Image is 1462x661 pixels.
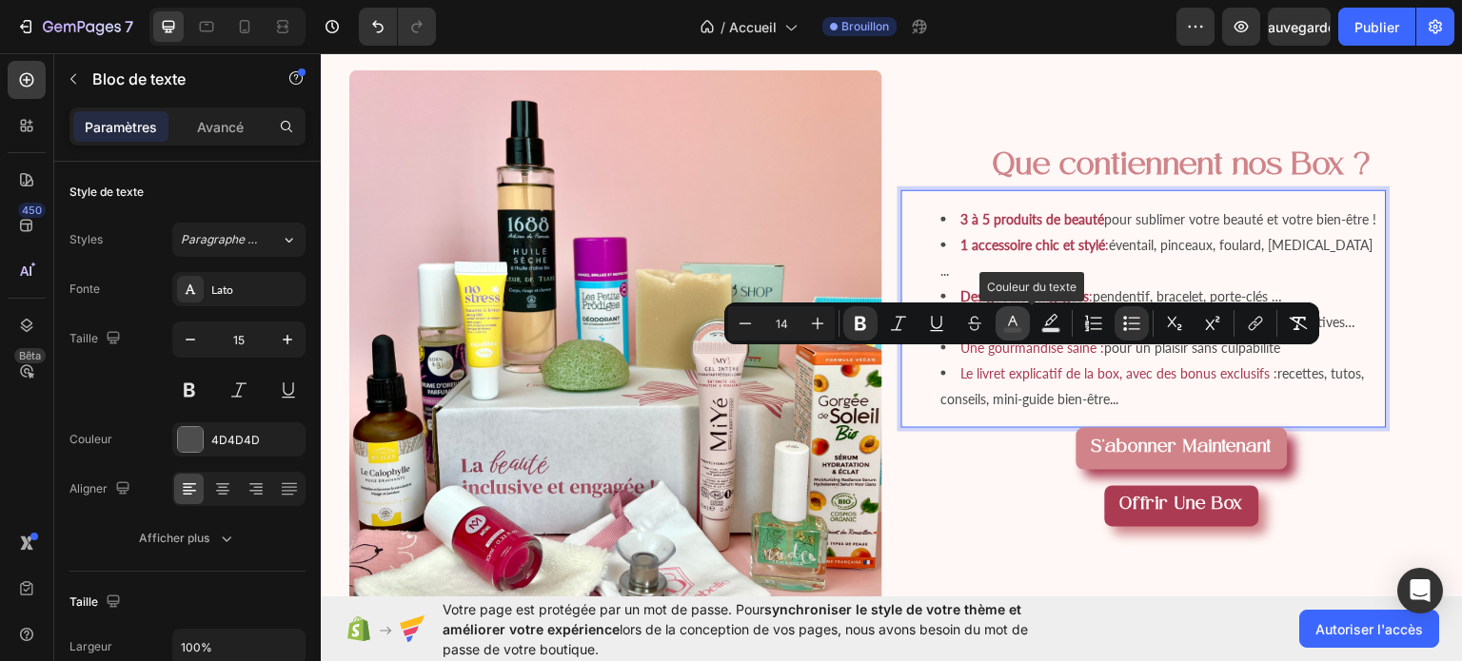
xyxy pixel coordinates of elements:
font: 4D4D4D [211,433,260,447]
font: Accueil [729,19,777,35]
button: Paragraphe 2* [172,223,306,257]
div: Annuler/Rétablir [359,8,436,46]
font: Taille [69,331,98,345]
button: <p><span style="color:#FFF8F6;"><strong>Offrir une box</strong></span></p> [784,433,938,475]
span: : [641,184,789,200]
button: <p><span style="color:#FFFFFF;">S’abonner maintenant</span></p> [756,375,967,417]
font: Votre page est protégée par un mot de passe. Pour [443,601,764,617]
font: Lato [211,282,233,297]
font: Autoriser l'accès [1315,621,1423,637]
font: / [721,19,725,35]
font: Largeur [69,639,112,653]
button: Publier [1338,8,1415,46]
font: Avancé [197,119,244,135]
strong: Offrir une box [800,443,923,462]
font: Taille [69,594,98,609]
font: Paramètres [85,119,157,135]
font: 7 [125,17,133,36]
span: pendentif, bracelet, porte-clés … [773,235,962,251]
font: Couleur [69,432,112,446]
div: Barre d'outils contextuelle de l'éditeur [724,302,1319,344]
font: Bloc de texte [92,69,186,88]
font: Sauvegarder [1259,19,1340,35]
font: Aligner [69,481,108,496]
font: Style de texte [69,185,144,199]
font: 450 [22,204,42,217]
h2: Que contiennent nos Box ? [581,93,1142,137]
button: Afficher plus [69,521,306,555]
button: 7 [8,8,142,46]
font: Paragraphe 2* [181,232,262,246]
span: : mots doux, cartes d’affirmations positives… [641,261,1036,277]
span: Le livret explicatif de la box, avec des bonus exclusifs : [641,312,958,328]
strong: Des boosters de moral [641,261,773,277]
button: Sauvegarder [1268,8,1331,46]
p: Bloc de texte [92,68,254,90]
button: Autoriser l'accès [1299,610,1439,648]
img: gempages_579179883515609697-47dac4d7-6a26-494b-b992-8fb271d5129d.jpg [29,17,562,550]
font: Bêta [19,349,41,362]
font: Styles [69,232,103,246]
strong: 3 à 5 produits de beauté [641,158,784,174]
font: lors de la conception de vos pages, nous avons besoin du mot de passe de votre boutique. [443,621,1028,657]
span: : [641,235,773,251]
span: Une gourmandise saine : [641,286,784,302]
span: S’abonner maintenant [771,385,952,404]
font: Brouillon [841,19,889,33]
strong: 1 accessoire chic et stylé [641,184,785,200]
span: éventail, pinceaux, foulard, [MEDICAL_DATA] ... [621,184,1053,225]
strong: Des goodies engagées [641,235,769,251]
div: Ouvrir Intercom Messenger [1397,568,1443,613]
span: pour un plaisir sans culpabilité [784,286,960,302]
font: synchroniser le style de votre thème et améliorer votre expérience [443,601,1021,637]
font: Afficher plus [139,531,209,545]
div: Rich Text Editor. Editing area: main [581,137,1066,375]
font: Publier [1354,19,1399,35]
font: Fonte [69,282,100,296]
span: pour sublimer votre beauté et votre bien-être ! [784,158,1057,174]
